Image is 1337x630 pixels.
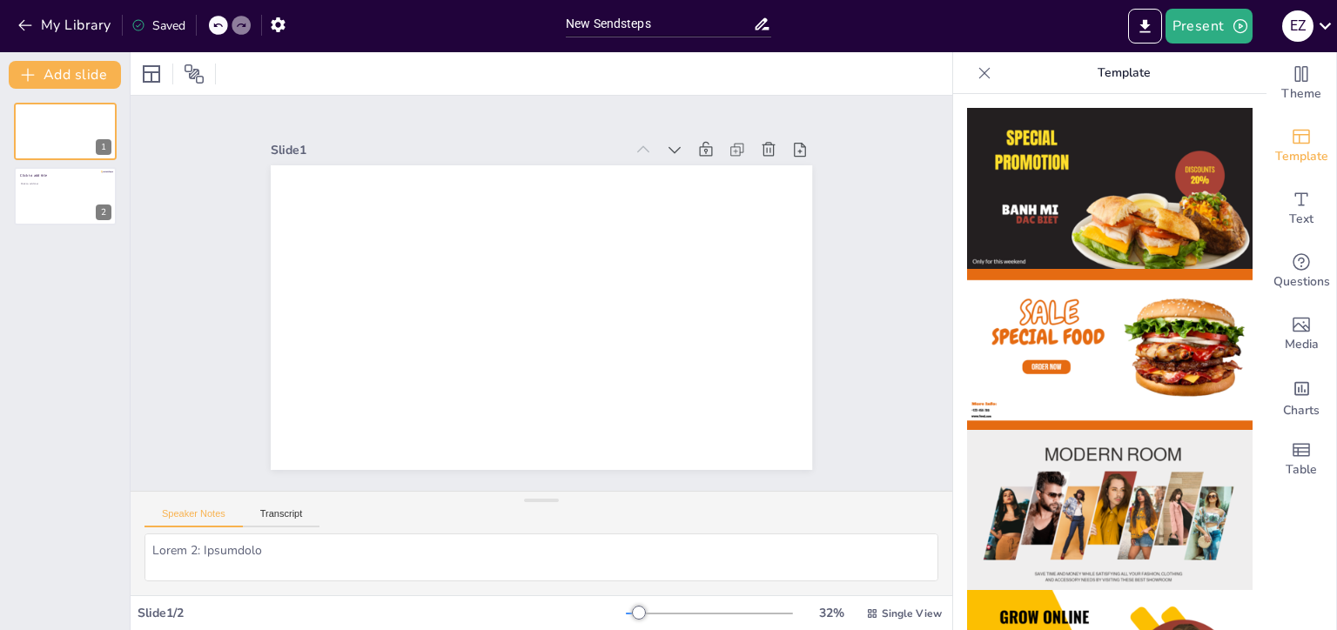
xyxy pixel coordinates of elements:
[184,64,205,84] span: Position
[131,17,185,34] div: Saved
[1283,401,1320,420] span: Charts
[138,60,165,88] div: Layout
[998,52,1249,94] p: Template
[243,508,320,527] button: Transcript
[96,204,111,220] div: 2
[1266,178,1336,240] div: Add text boxes
[1128,9,1162,44] button: Export to PowerPoint
[96,139,111,155] div: 1
[14,103,117,160] div: 1
[1266,365,1336,428] div: Add charts and graphs
[144,533,938,581] textarea: Lorem 2: Ipsumdolo Sitametcons ad elitsedd eiusmodtem Incidi: 3514-6698 Utlabo: etdolorema a enim...
[1266,240,1336,303] div: Get real-time input from your audience
[1266,115,1336,178] div: Add ready made slides
[1266,428,1336,491] div: Add a table
[1166,9,1253,44] button: Present
[810,605,852,621] div: 32 %
[1282,9,1313,44] button: E Z
[1285,335,1319,354] span: Media
[1275,147,1328,166] span: Template
[1281,84,1321,104] span: Theme
[566,11,753,37] input: Insert title
[1266,52,1336,115] div: Change the overall theme
[21,181,38,184] span: Click to add text
[1282,10,1313,42] div: E Z
[9,61,121,89] button: Add slide
[138,605,626,621] div: Slide 1 / 2
[882,607,942,620] span: Single View
[14,167,117,225] div: 2
[1266,303,1336,365] div: Add images, graphics, shapes or video
[13,11,118,39] button: My Library
[1286,460,1317,479] span: Table
[20,172,47,178] span: Click to add title
[967,430,1253,591] img: thumb-3.png
[967,108,1253,269] img: thumb-1.png
[1289,210,1313,229] span: Text
[967,269,1253,430] img: thumb-2.png
[271,142,624,158] div: Slide 1
[144,508,243,527] button: Speaker Notes
[1273,272,1330,292] span: Questions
